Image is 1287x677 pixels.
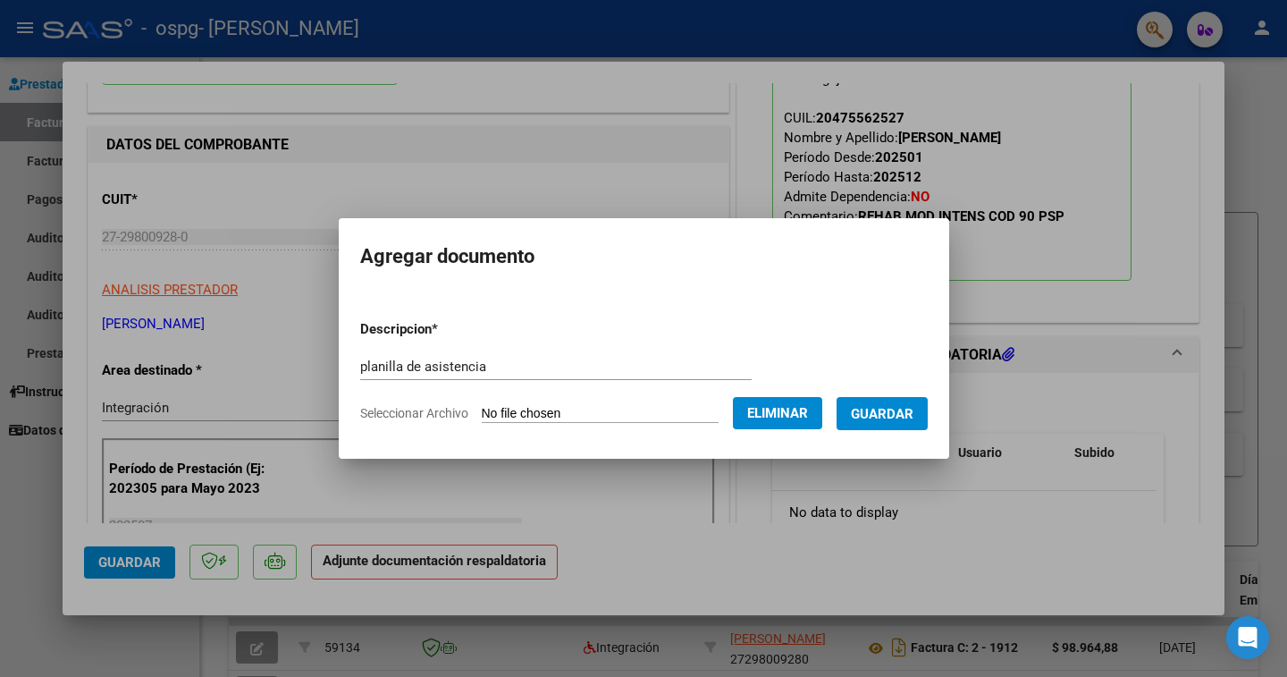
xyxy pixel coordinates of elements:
p: Descripcion [360,319,531,340]
button: Eliminar [733,397,822,429]
span: Seleccionar Archivo [360,406,468,420]
button: Guardar [837,397,928,430]
span: Guardar [851,406,913,422]
div: Open Intercom Messenger [1226,616,1269,659]
h2: Agregar documento [360,240,928,274]
span: Eliminar [747,405,808,421]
